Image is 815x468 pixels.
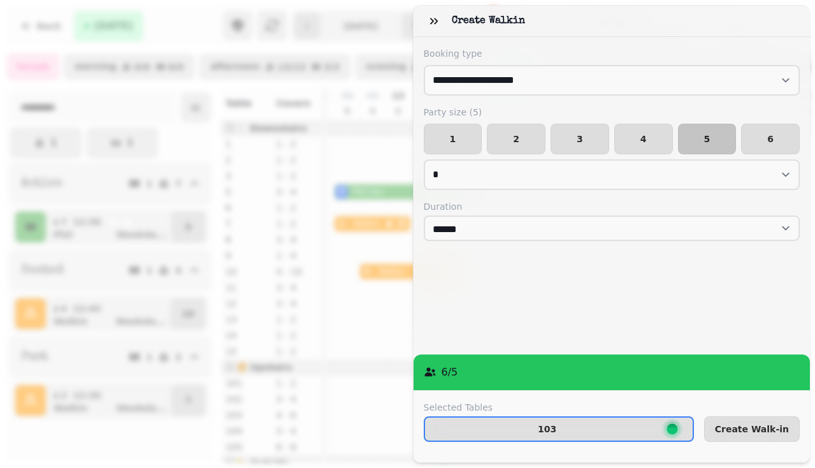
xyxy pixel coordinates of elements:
[498,135,535,143] span: 2
[424,200,800,213] label: Duration
[424,401,694,414] label: Selected Tables
[551,124,609,154] button: 3
[614,124,673,154] button: 4
[487,124,545,154] button: 2
[538,425,556,434] p: 103
[435,135,472,143] span: 1
[561,135,598,143] span: 3
[424,47,800,60] label: Booking type
[424,416,694,442] button: 103
[752,135,789,143] span: 6
[678,124,737,154] button: 5
[424,124,482,154] button: 1
[715,425,789,434] span: Create Walk-in
[442,365,458,380] p: 6 / 5
[452,13,530,29] h3: Create walkin
[625,135,662,143] span: 4
[689,135,726,143] span: 5
[704,416,800,442] button: Create Walk-in
[741,124,800,154] button: 6
[424,106,800,119] label: Party size ( 5 )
